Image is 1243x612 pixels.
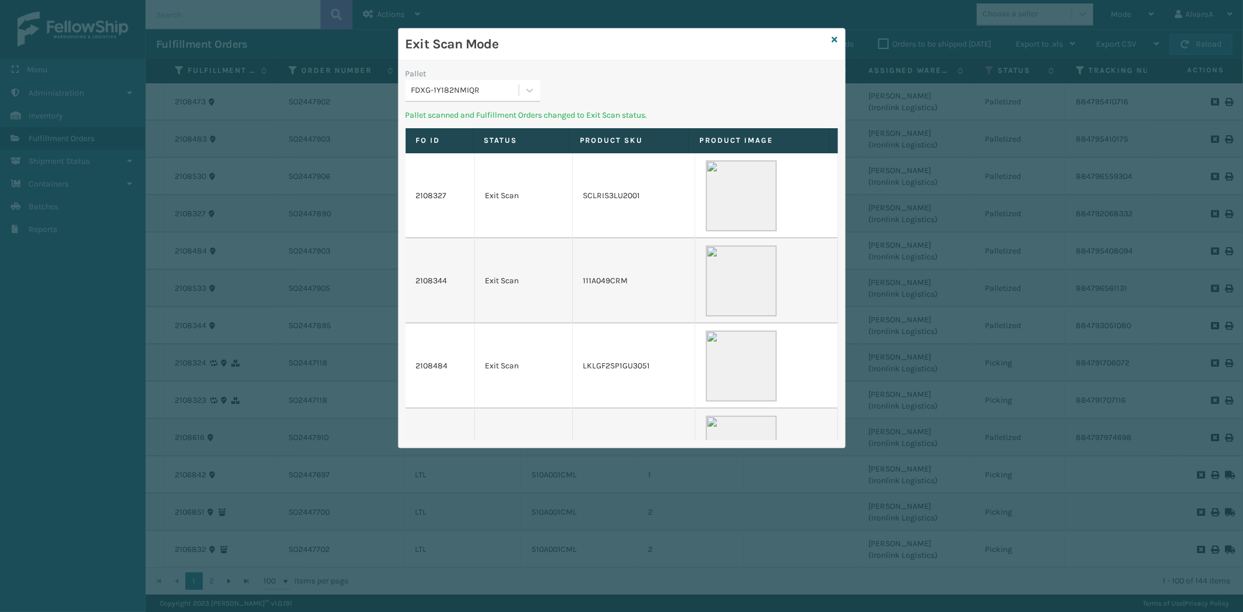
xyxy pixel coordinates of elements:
[706,416,777,487] img: 51104088640_40f294f443_o-scaled-700x700.jpg
[573,409,695,494] td: LKLGF2SP1GU3051
[706,160,777,231] img: 51104088640_40f294f443_o-scaled-700x700.jpg
[484,135,558,146] label: Status
[411,85,520,97] div: FDXG-1Y182NMIQR
[406,68,427,80] label: Pallet
[699,135,818,146] label: Product Image
[573,153,695,238] td: SCLRIS3LU2001
[475,153,573,238] td: Exit Scan
[475,409,573,494] td: Exit Scan
[416,360,448,372] a: 2108484
[416,135,463,146] label: FO ID
[416,275,448,287] a: 2108344
[580,135,678,146] label: Product SKU
[475,323,573,409] td: Exit Scan
[475,238,573,323] td: Exit Scan
[406,109,838,121] p: Pallet scanned and Fulfillment Orders changed to Exit Scan status.
[706,245,777,316] img: 51104088640_40f294f443_o-scaled-700x700.jpg
[573,323,695,409] td: LKLGF2SP1GU3051
[406,36,828,53] h3: Exit Scan Mode
[573,238,695,323] td: 111A049CRM
[706,330,777,402] img: 51104088640_40f294f443_o-scaled-700x700.jpg
[416,190,447,202] a: 2108327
